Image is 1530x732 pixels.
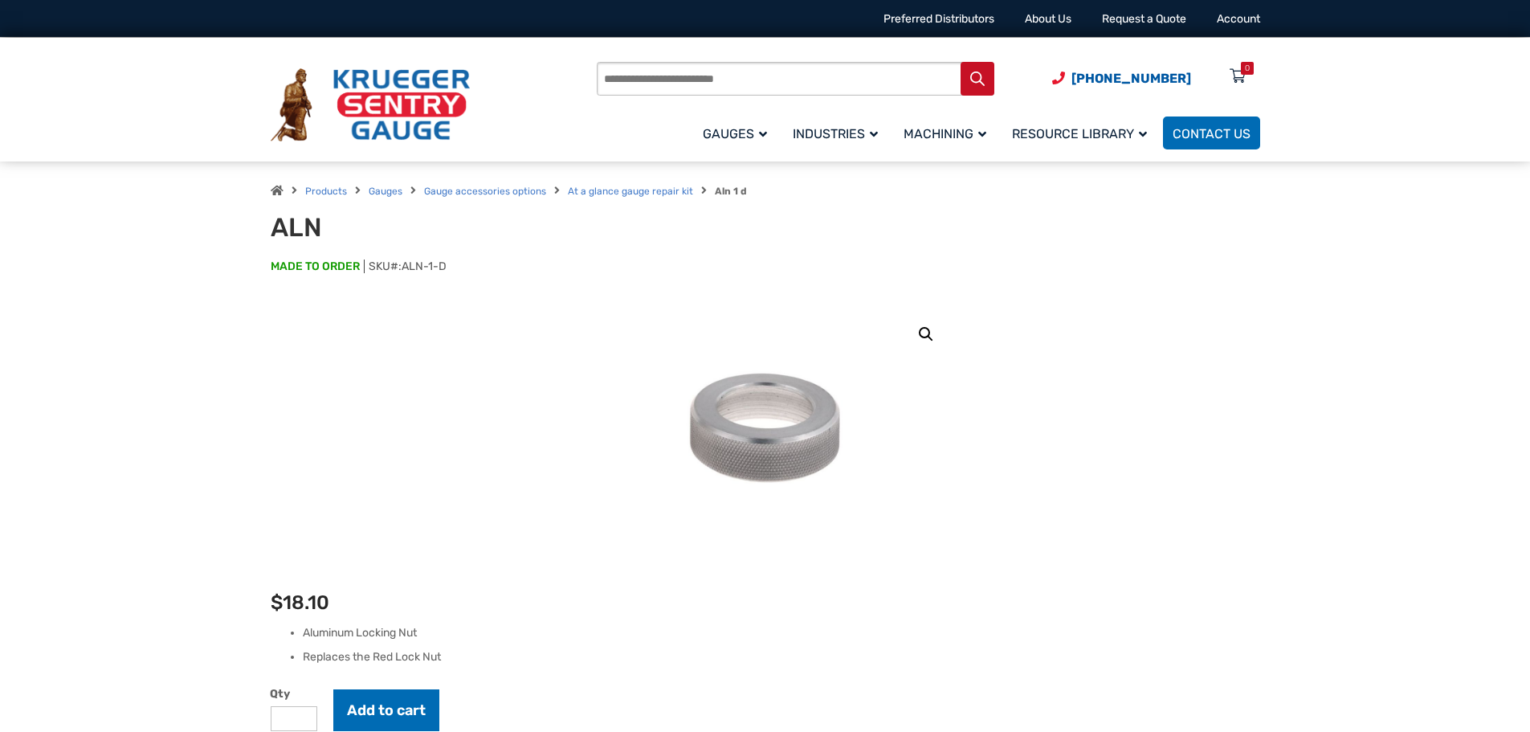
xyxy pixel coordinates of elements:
[369,186,402,197] a: Gauges
[1163,117,1260,149] a: Contact Us
[1217,12,1260,26] a: Account
[894,114,1002,152] a: Machining
[364,260,447,273] span: SKU#:
[424,186,546,197] a: Gauge accessories options
[1025,12,1071,26] a: About Us
[793,126,878,141] span: Industries
[271,212,667,243] h1: ALN
[645,307,886,548] img: ALN
[271,591,329,614] bdi: 18.10
[1102,12,1186,26] a: Request a Quote
[1173,126,1251,141] span: Contact Us
[303,625,1260,641] li: Aluminum Locking Nut
[1012,126,1147,141] span: Resource Library
[271,259,360,275] span: MADE TO ORDER
[1052,68,1191,88] a: Phone Number (920) 434-8860
[715,186,747,197] strong: Aln 1 d
[703,126,767,141] span: Gauges
[402,260,447,273] span: ALN-1-D
[1071,71,1191,86] span: [PHONE_NUMBER]
[1245,62,1250,75] div: 0
[305,186,347,197] a: Products
[568,186,693,197] a: At a glance gauge repair kit
[912,320,940,349] a: View full-screen image gallery
[883,12,994,26] a: Preferred Distributors
[693,114,783,152] a: Gauges
[271,591,283,614] span: $
[271,68,470,142] img: Krueger Sentry Gauge
[904,126,986,141] span: Machining
[271,706,317,731] input: Product quantity
[333,689,439,731] button: Add to cart
[783,114,894,152] a: Industries
[303,649,1260,665] li: Replaces the Red Lock Nut
[1002,114,1163,152] a: Resource Library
